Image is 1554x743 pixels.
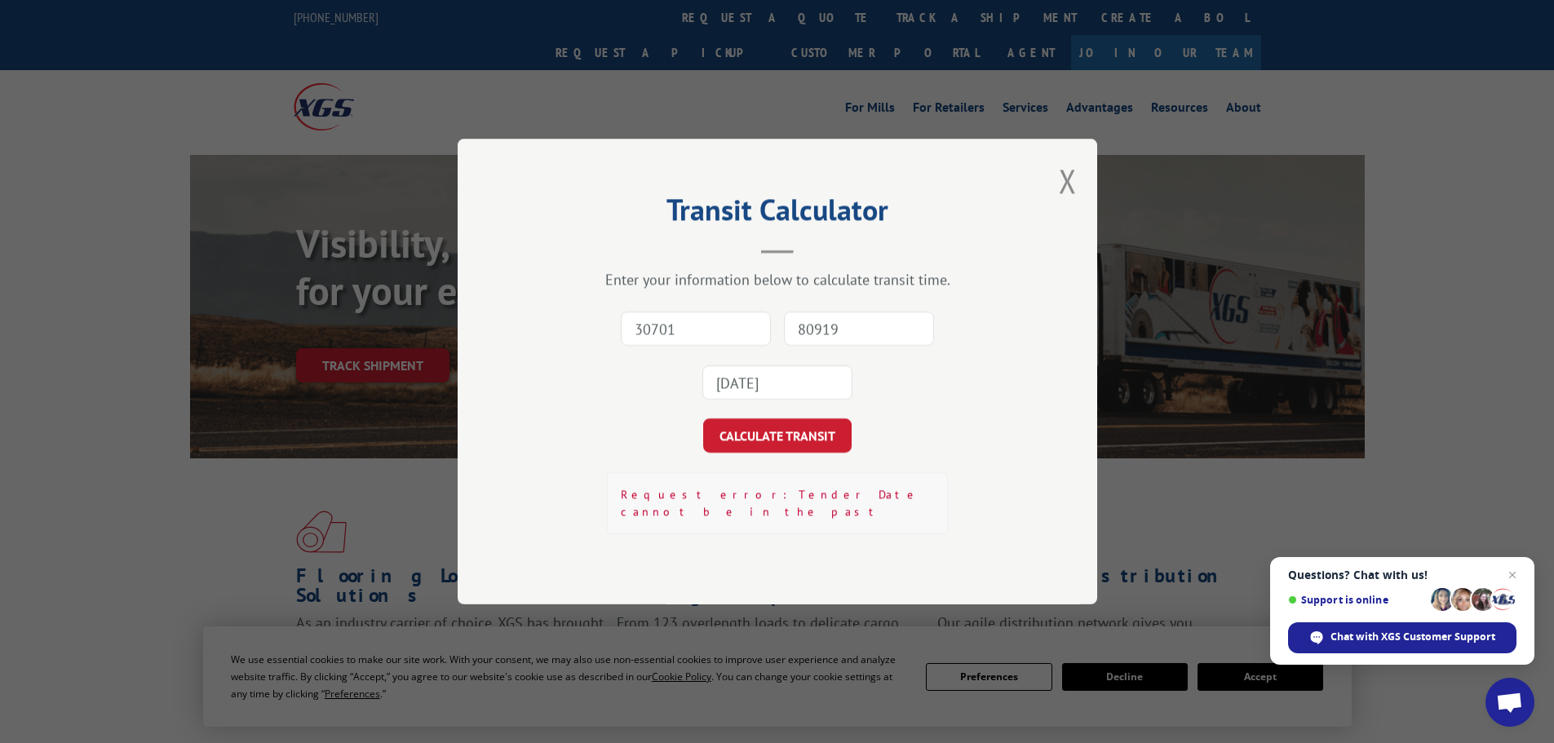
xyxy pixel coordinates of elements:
[621,312,771,346] input: Origin Zip
[1503,565,1522,585] span: Close chat
[607,472,948,534] div: Request error: Tender Date cannot be in the past
[1288,622,1516,653] div: Chat with XGS Customer Support
[702,365,852,400] input: Tender Date
[703,418,852,453] button: CALCULATE TRANSIT
[1288,568,1516,582] span: Questions? Chat with us!
[1485,678,1534,727] div: Open chat
[539,198,1016,229] h2: Transit Calculator
[539,270,1016,289] div: Enter your information below to calculate transit time.
[1059,159,1077,202] button: Close modal
[1330,630,1495,644] span: Chat with XGS Customer Support
[784,312,934,346] input: Dest. Zip
[1288,594,1425,606] span: Support is online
